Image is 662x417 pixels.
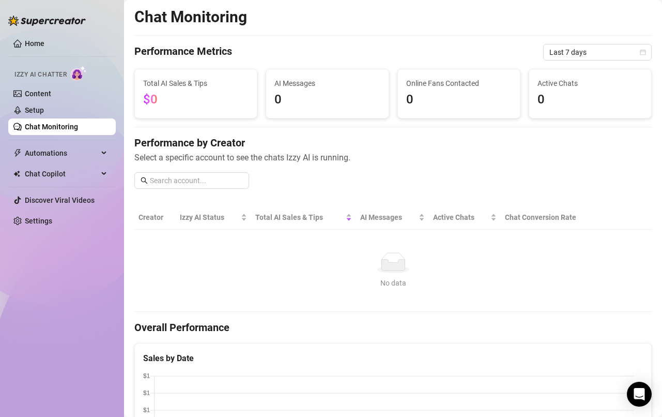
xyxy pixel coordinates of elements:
span: thunderbolt [13,149,22,157]
div: Open Intercom Messenger [627,382,652,407]
span: calendar [640,49,646,55]
span: AI Messages [274,78,380,89]
img: logo-BBDzfeDw.svg [8,16,86,26]
th: Creator [134,205,176,230]
th: Izzy AI Status [176,205,252,230]
span: Total AI Sales & Tips [255,212,344,223]
input: Search account... [150,175,243,186]
span: Active Chats [433,212,488,223]
span: Total AI Sales & Tips [143,78,249,89]
span: Izzy AI Status [180,212,239,223]
a: Setup [25,106,44,114]
a: Content [25,90,51,98]
img: AI Chatter [71,66,87,81]
a: Settings [25,217,52,225]
a: Chat Monitoring [25,123,78,131]
span: Automations [25,145,98,161]
h4: Overall Performance [134,320,652,335]
span: Select a specific account to see the chats Izzy AI is running. [134,151,652,164]
div: Sales by Date [143,352,643,365]
span: AI Messages [360,212,417,223]
span: search [141,177,148,184]
span: 0 [274,90,380,110]
div: No data [143,277,643,289]
th: Total AI Sales & Tips [251,205,356,230]
span: Last 7 days [549,44,645,60]
span: 0 [406,90,512,110]
span: Izzy AI Chatter [14,70,67,80]
span: 0 [537,90,643,110]
span: $0 [143,92,158,107]
th: Active Chats [429,205,501,230]
img: Chat Copilot [13,170,20,177]
h2: Chat Monitoring [134,7,247,27]
span: Active Chats [537,78,643,89]
h4: Performance Metrics [134,44,232,61]
th: AI Messages [356,205,429,230]
h4: Performance by Creator [134,136,652,150]
a: Home [25,39,44,48]
th: Chat Conversion Rate [501,205,600,230]
span: Chat Copilot [25,166,98,182]
span: Online Fans Contacted [406,78,512,89]
a: Discover Viral Videos [25,196,95,204]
